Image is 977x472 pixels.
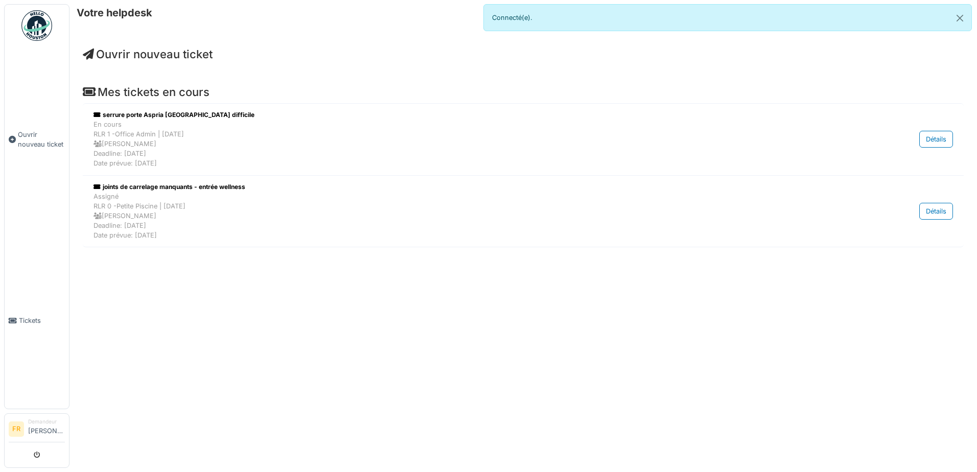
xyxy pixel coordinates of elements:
[919,203,953,220] div: Détails
[9,418,65,442] a: FR Demandeur[PERSON_NAME]
[919,131,953,148] div: Détails
[948,5,971,32] button: Close
[28,418,65,440] li: [PERSON_NAME]
[83,48,213,61] a: Ouvrir nouveau ticket
[28,418,65,426] div: Demandeur
[83,85,964,99] h4: Mes tickets en cours
[94,182,828,192] div: joints de carrelage manquants - entrée wellness
[5,232,69,409] a: Tickets
[94,120,828,169] div: En cours RLR 1 -Office Admin | [DATE] [PERSON_NAME] Deadline: [DATE] Date prévue: [DATE]
[483,4,972,31] div: Connecté(e).
[9,421,24,437] li: FR
[21,10,52,41] img: Badge_color-CXgf-gQk.svg
[94,110,828,120] div: serrure porte Aspria [GEOGRAPHIC_DATA] difficile
[91,180,956,243] a: joints de carrelage manquants - entrée wellness AssignéRLR 0 -Petite Piscine | [DATE] [PERSON_NAM...
[77,7,152,19] h6: Votre helpdesk
[91,108,956,171] a: serrure porte Aspria [GEOGRAPHIC_DATA] difficile En coursRLR 1 -Office Admin | [DATE] [PERSON_NAM...
[19,316,65,325] span: Tickets
[5,46,69,232] a: Ouvrir nouveau ticket
[18,130,65,149] span: Ouvrir nouveau ticket
[94,192,828,241] div: Assigné RLR 0 -Petite Piscine | [DATE] [PERSON_NAME] Deadline: [DATE] Date prévue: [DATE]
